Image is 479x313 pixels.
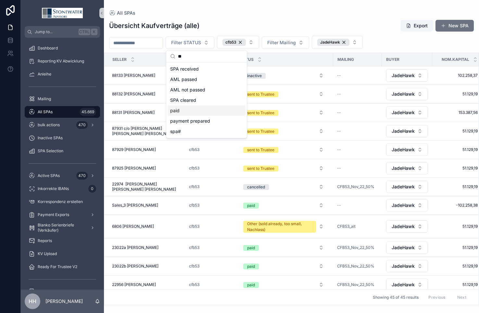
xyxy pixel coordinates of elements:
[238,143,329,156] a: Select Button
[386,220,428,233] button: Select Button
[25,145,100,157] a: SPA Selection
[436,264,478,269] a: 51.129,19
[238,144,329,156] button: Select Button
[238,279,329,291] button: Select Button
[436,129,478,134] a: 51.129,19
[189,245,199,250] a: cfb53
[392,165,415,171] span: JadeHawk
[337,264,378,269] a: CFB53_Nov_22_50%
[168,74,246,85] div: AML passed
[386,241,428,254] button: Select Button
[112,147,181,152] a: 87929 [PERSON_NAME]
[189,282,230,287] a: cfb53
[337,203,341,208] span: --
[189,282,199,287] a: cfb53
[247,282,255,288] div: paid
[436,245,478,250] a: 51.129,19
[436,91,478,97] a: 51.129,19
[117,10,135,16] span: All SPAs
[392,128,415,134] span: JadeHawk
[112,73,181,78] a: 88133 [PERSON_NAME]
[436,224,478,229] a: 51.129,19
[112,245,158,250] span: 23022a [PERSON_NAME]
[386,278,428,291] a: Select Button
[25,68,100,80] a: Anleihe
[436,110,478,115] a: 153.387,56
[373,295,419,300] span: Showing 45 of 45 results
[112,282,156,287] span: 22956 [PERSON_NAME]
[238,69,329,82] a: Select Button
[386,106,428,119] button: Select Button
[392,281,415,288] span: JadeHawk
[168,116,246,126] div: payment prepared
[392,109,415,116] span: JadeHawk
[189,184,199,189] a: cfb53
[386,181,428,193] button: Select Button
[238,181,329,193] a: Select Button
[238,218,329,235] button: Select Button
[112,110,155,115] span: 88131 [PERSON_NAME]
[238,241,329,254] a: Select Button
[112,166,156,171] span: 87925 [PERSON_NAME]
[38,148,63,154] span: SPA Selection
[436,166,478,171] a: 51.129,19
[392,72,415,79] span: JadeHawk
[25,106,100,118] a: All SPAs45.669
[38,59,84,64] span: Reporting KV Abwicklung
[386,162,428,175] a: Select Button
[337,282,378,287] a: CFB53_Nov_22_50%
[92,29,97,34] span: K
[337,245,374,250] a: CFB53_Nov_22_50%
[168,85,246,95] div: AML not passed
[112,57,127,62] span: SELLER
[386,279,428,291] button: Select Button
[166,36,214,49] button: Select Button
[225,40,236,45] span: cfb53
[25,183,100,195] a: Inkorrekte IBANs0
[392,91,415,97] span: JadeHawk
[337,110,341,115] span: --
[337,91,341,97] span: --
[38,173,60,178] span: Active SPAs
[436,73,478,78] a: 102.258,37
[112,203,181,208] a: Sales_3 [PERSON_NAME]
[189,203,199,208] a: cfb53
[112,166,181,171] a: 87925 [PERSON_NAME]
[38,264,77,269] span: Ready For Trustee V2
[337,224,378,229] a: CFB53_alt
[238,107,329,118] button: Select Button
[386,260,428,273] a: Select Button
[337,147,378,152] a: --
[189,224,199,229] span: cfb53
[38,135,63,141] span: Inactive SPAs
[247,91,274,97] div: sent to Trustee
[112,126,181,136] a: 87931 c/o [PERSON_NAME] [PERSON_NAME] [PERSON_NAME]
[25,42,100,54] a: Dashboard
[189,147,230,152] a: cfb53
[238,217,329,236] a: Select Button
[25,55,100,67] a: Reporting KV Abwicklung
[386,143,428,156] a: Select Button
[189,245,230,250] a: cfb53
[25,170,100,182] a: Active SPAs470
[80,108,96,116] div: 45.669
[42,8,83,18] img: App logo
[436,184,478,189] a: 51.129,19
[21,38,104,290] div: scrollable content
[337,110,378,115] a: --
[386,260,428,272] button: Select Button
[337,282,374,287] a: CFB53_Nov_22_50%
[189,264,199,269] span: cfb53
[238,279,329,291] a: Select Button
[25,209,100,221] a: Payment Exports
[168,95,246,105] div: SPA cleared
[25,261,100,273] a: Ready For Trustee V2
[238,199,329,211] a: Select Button
[166,62,247,138] div: Suggestions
